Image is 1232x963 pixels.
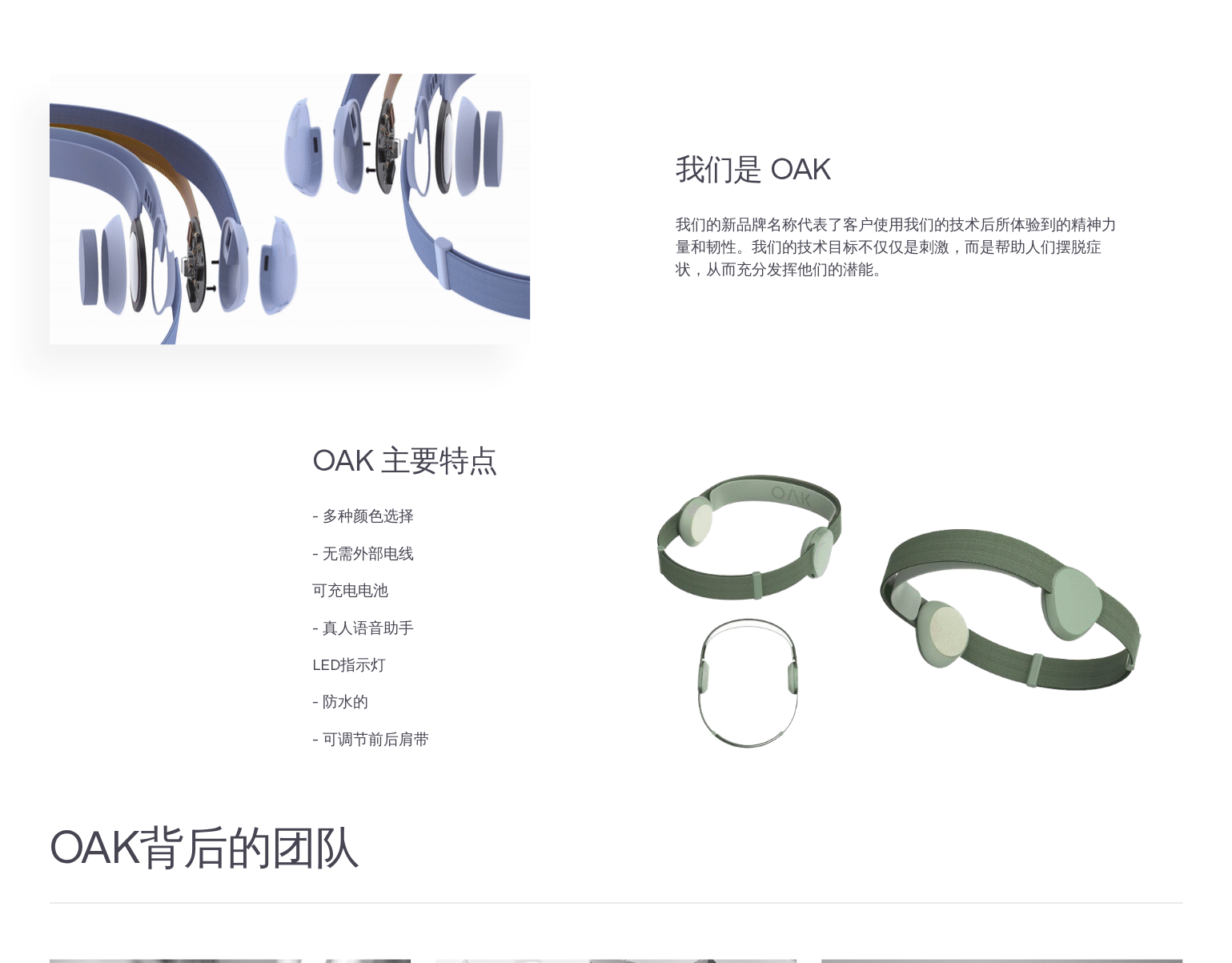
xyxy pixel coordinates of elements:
[312,447,497,476] font: OAK 主要特点
[312,658,386,673] font: LED指示灯
[312,695,368,710] font: - 防水的
[312,509,414,524] font: - 多种颜色选择
[50,827,359,872] font: OAK背后的团队
[312,621,414,636] font: - 真人语音助手
[312,584,388,599] font: 可充电电池
[312,732,429,748] font: - 可调节前后肩带
[312,547,414,562] font: - 无需外部电线
[676,218,1117,278] font: 我们的新品牌名称代表了客户使用我们的技术后所体验到的精神力量和韧性。我们的技术目标不仅仅是刺激，而是帮助人们摆脱症状，从而充分发挥他们的潜能。
[676,155,832,185] font: 我们是 OAK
